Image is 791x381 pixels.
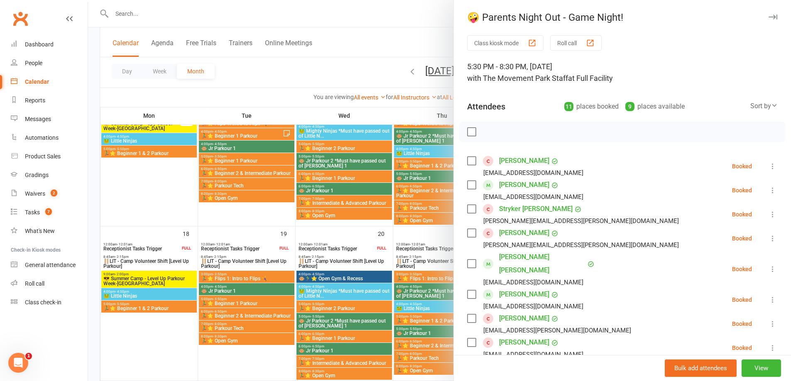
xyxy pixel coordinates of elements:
a: Dashboard [11,35,88,54]
span: with The Movement Park Staff [467,74,568,83]
div: Roll call [25,280,44,287]
a: Waivers 2 [11,184,88,203]
a: [PERSON_NAME] [PERSON_NAME] [499,250,585,277]
div: People [25,60,42,66]
div: What's New [25,228,55,234]
a: What's New [11,222,88,240]
div: [EMAIL_ADDRESS][DOMAIN_NAME] [483,167,583,178]
span: 7 [45,208,52,215]
div: [EMAIL_ADDRESS][DOMAIN_NAME] [483,192,583,202]
div: [EMAIL_ADDRESS][PERSON_NAME][DOMAIN_NAME] [483,325,631,336]
div: [EMAIL_ADDRESS][DOMAIN_NAME] [483,277,583,288]
div: Gradings [25,172,49,178]
a: [PERSON_NAME] [499,336,549,349]
div: [EMAIL_ADDRESS][DOMAIN_NAME] [483,301,583,312]
div: [PERSON_NAME][EMAIL_ADDRESS][PERSON_NAME][DOMAIN_NAME] [483,216,679,226]
a: [PERSON_NAME] [499,226,549,240]
iframe: Intercom live chat [8,353,28,373]
a: Product Sales [11,147,88,166]
a: Reports [11,91,88,110]
a: People [11,54,88,73]
button: View [742,359,781,377]
div: 5:30 PM - 8:30 PM, [DATE] [467,61,778,84]
span: 2 [51,189,57,197]
a: Tasks 7 [11,203,88,222]
div: Attendees [467,101,505,112]
div: Dashboard [25,41,54,48]
div: 11 [564,102,573,111]
a: Calendar [11,73,88,91]
a: Class kiosk mode [11,293,88,312]
a: [PERSON_NAME] [499,288,549,301]
button: Roll call [550,35,602,51]
div: 9 [625,102,634,111]
a: Messages [11,110,88,129]
span: at Full Facility [568,74,613,83]
a: Gradings [11,166,88,184]
a: [PERSON_NAME] [499,178,549,192]
a: Stryker [PERSON_NAME] [499,202,573,216]
div: places available [625,101,685,112]
div: Waivers [25,190,45,197]
a: Automations [11,129,88,147]
a: [PERSON_NAME] [499,312,549,325]
a: [PERSON_NAME] [499,154,549,167]
div: Booked [732,266,752,272]
div: Reports [25,97,45,104]
a: Roll call [11,274,88,293]
div: Product Sales [25,153,61,160]
div: Booked [732,211,752,217]
div: Booked [732,345,752,351]
div: Calendar [25,78,49,85]
div: Class check-in [25,299,61,306]
button: Class kiosk mode [467,35,544,51]
a: General attendance kiosk mode [11,256,88,274]
div: Booked [732,297,752,303]
a: Clubworx [10,8,31,29]
div: Tasks [25,209,40,216]
div: Booked [732,187,752,193]
button: Bulk add attendees [665,359,737,377]
div: 🤪 Parents Night Out - Game Night! [454,12,791,23]
div: Automations [25,134,59,141]
div: Booked [732,163,752,169]
div: [PERSON_NAME][EMAIL_ADDRESS][PERSON_NAME][DOMAIN_NAME] [483,240,679,250]
div: General attendance [25,262,76,268]
div: Booked [732,321,752,327]
span: 1 [25,353,32,359]
div: Booked [732,235,752,241]
div: [EMAIL_ADDRESS][DOMAIN_NAME] [483,349,583,360]
div: Sort by [750,101,778,112]
div: Messages [25,116,51,122]
div: places booked [564,101,619,112]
